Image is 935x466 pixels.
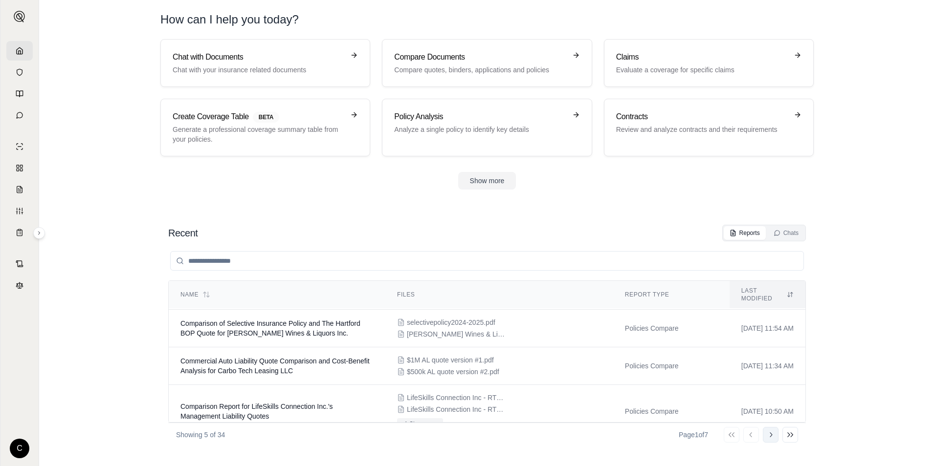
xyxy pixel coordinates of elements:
h3: Create Coverage Table [173,111,344,123]
div: Last modified [741,287,794,302]
a: ContractsReview and analyze contracts and their requirements [604,99,814,156]
button: Reports [724,226,766,240]
h3: Claims [616,51,788,63]
a: Compare DocumentsCompare quotes, binders, applications and policies [382,39,592,87]
a: Home [6,41,33,61]
a: Policy AnalysisAnalyze a single policy to identify key details [382,99,592,156]
span: $500k AL quote version #2.pdf [407,367,499,377]
button: Expand sidebar [33,227,45,239]
th: Files [385,281,613,309]
div: C [10,439,29,458]
a: ClaimsEvaluate a coverage for specific claims [604,39,814,87]
h3: Chat with Documents [173,51,344,63]
a: Coverage Table [6,223,33,242]
a: Policy Comparisons [6,158,33,178]
td: Policies Compare [613,347,730,385]
a: Custom Report [6,201,33,221]
span: LifeSkills Connection Inc - RT Quote - Nexus $3M AGG D&O-EPL-FID-Crime -Educators Legal.pdf [407,393,505,402]
span: LifeSkills Connection Inc - RT Quote - Nexus $8M AGG D&O-EPL-FID-Crime -Educators Legal.pdf [407,404,505,414]
td: [DATE] 10:50 AM [730,385,805,438]
a: Single Policy [6,137,33,156]
span: Commercial Auto Liability Quote Comparison and Cost-Benefit Analysis for Carbo Tech Leasing LLC [180,357,370,375]
a: Contract Analysis [6,254,33,274]
div: Name [180,291,374,298]
h3: Contracts [616,111,788,123]
button: Expand sidebar [10,7,29,26]
h3: Policy Analysis [394,111,566,123]
div: Reports [730,229,760,237]
span: selectivepolicy2024-2025.pdf [407,318,495,327]
a: Claim Coverage [6,180,33,199]
div: Page 1 of 7 [679,430,708,440]
a: Legal Search Engine [6,275,33,295]
td: [DATE] 11:34 AM [730,347,805,385]
a: Documents Vault [6,63,33,82]
h2: Recent [168,226,198,240]
h1: How can I help you today? [160,12,814,27]
span: $1M AL quote version #1.pdf [407,355,494,365]
p: Chat with your insurance related documents [173,65,344,75]
p: Evaluate a coverage for specific claims [616,65,788,75]
p: Generate a professional coverage summary table from your policies. [173,125,344,144]
th: Report Type [613,281,730,309]
span: Dixie Lee Wines & Liquors Hartford BOP Quote.pdf [407,329,505,339]
a: Chat with DocumentsChat with your insurance related documents [160,39,370,87]
a: Prompt Library [6,84,33,104]
span: BETA [253,112,279,123]
a: Chat [6,106,33,125]
p: Review and analyze contracts and their requirements [616,125,788,134]
a: Create Coverage TableBETAGenerate a professional coverage summary table from your policies. [160,99,370,156]
img: Expand sidebar [14,11,25,22]
p: Showing 5 of 34 [176,430,225,440]
p: Analyze a single policy to identify key details [394,125,566,134]
td: [DATE] 11:54 AM [730,310,805,347]
button: Show more [458,172,516,190]
button: +1 Show more [397,418,443,430]
button: Chats [768,226,804,240]
td: Policies Compare [613,310,730,347]
p: Compare quotes, binders, applications and policies [394,65,566,75]
h3: Compare Documents [394,51,566,63]
td: Policies Compare [613,385,730,438]
span: Comparison Report for LifeSkills Connection Inc.'s Management Liability Quotes [180,402,333,420]
span: Comparison of Selective Insurance Policy and The Hartford BOP Quote for Dixie Lee Wines & Liquors... [180,319,360,337]
div: Chats [774,229,799,237]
